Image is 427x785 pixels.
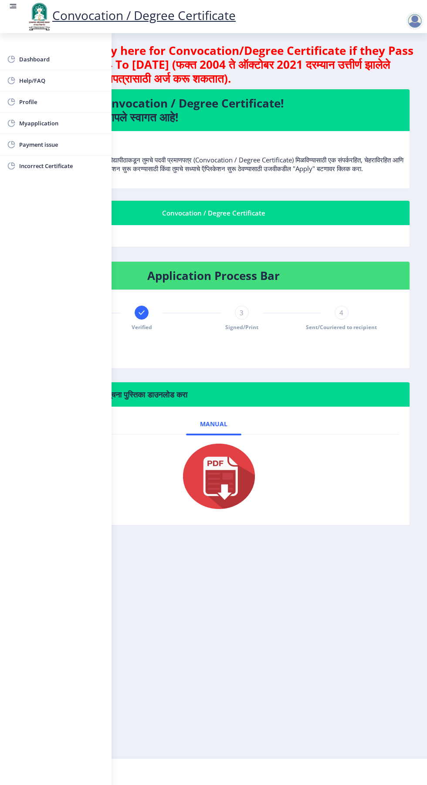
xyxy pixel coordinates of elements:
span: Manual [200,421,227,428]
span: Dashboard [19,54,105,64]
h4: Students can apply here for Convocation/Degree Certificate if they Pass Out between 2004 To [DATE... [10,44,417,85]
span: Help/FAQ [19,75,105,86]
img: pdf.png [170,441,257,511]
a: Convocation / Degree Certificate [26,7,236,24]
span: 4 [339,308,343,317]
span: Payment issue [19,139,105,150]
h4: Welcome to Convocation / Degree Certificate! पदवी प्रमाणपत्रात आपले स्वागत आहे! [28,96,399,124]
img: logo [26,2,52,31]
span: Myapplication [19,118,105,128]
h6: मदत पाहिजे? कृपया खालील सूचना पुस्तिका डाउनलोड करा [28,389,399,400]
span: 3 [240,308,244,317]
div: Convocation / Degree Certificate [28,208,399,218]
span: Sent/Couriered to recipient [306,323,377,331]
span: Profile [19,97,105,107]
a: Manual [186,414,241,435]
h4: Application Process Bar [28,269,399,283]
p: पुण्यश्लोक अहिल्यादेवी होळकर सोलापूर विद्यापीठाकडून तुमचे पदवी प्रमाणपत्र (Convocation / Degree C... [21,138,406,173]
span: Verified [132,323,152,331]
span: Incorrect Certificate [19,161,105,171]
span: Signed/Print [225,323,258,331]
